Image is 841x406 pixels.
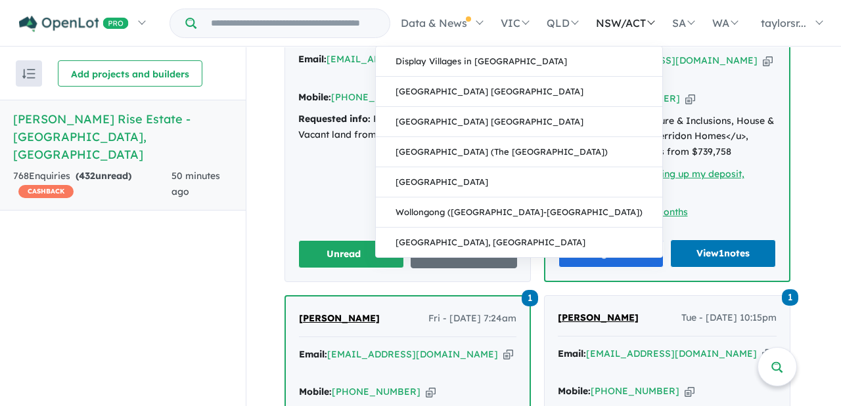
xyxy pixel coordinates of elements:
a: [PERSON_NAME] [299,311,380,327]
a: [EMAIL_ADDRESS][DOMAIN_NAME] [327,348,498,360]
a: [EMAIL_ADDRESS][DOMAIN_NAME] [327,53,497,65]
a: Display Villages in [GEOGRAPHIC_DATA] [376,47,662,77]
button: Add projects and builders [58,60,202,87]
span: [PERSON_NAME] [558,312,639,323]
div: Brochure & Inclusions, House & Land <u>Lot 116: by Sherridon Homes</u>, House & land packages fro... [558,113,776,160]
span: Fri - [DATE] 7:24am [428,311,516,327]
a: [EMAIL_ADDRESS][DOMAIN_NAME] [586,348,757,359]
strong: ( unread) [76,170,131,182]
span: taylorsr... [761,16,806,30]
div: 768 Enquir ies [13,169,171,200]
a: [PERSON_NAME] [558,310,639,326]
a: View1notes [670,239,776,268]
img: sort.svg [22,69,35,79]
span: 432 [79,170,95,182]
button: Copy [685,384,694,398]
button: Copy [503,348,513,361]
button: Copy [426,385,436,399]
a: [PHONE_NUMBER] [591,92,680,104]
a: [GEOGRAPHIC_DATA] [GEOGRAPHIC_DATA] [376,77,662,107]
a: [PHONE_NUMBER] [591,385,679,397]
a: 1 [782,287,798,305]
div: | [558,205,776,220]
strong: Email: [558,348,586,359]
strong: Email: [298,53,327,65]
strong: Mobile: [558,385,591,397]
button: Copy [763,54,773,68]
span: Tue - [DATE] 10:15pm [681,310,777,326]
strong: Mobile: [298,91,331,103]
span: [PERSON_NAME] [299,312,380,324]
span: 50 minutes ago [171,170,220,197]
img: Openlot PRO Logo White [19,16,129,32]
input: Try estate name, suburb, builder or developer [199,9,387,37]
div: Price-list & Release map, Vacant land from $355,000 [298,112,517,143]
button: Copy [685,92,695,106]
a: [GEOGRAPHIC_DATA] [GEOGRAPHIC_DATA] [376,107,662,137]
strong: Requested info: [298,113,371,125]
a: 1 [522,288,538,306]
span: 1 [522,290,538,306]
strong: Email: [299,348,327,360]
a: [PHONE_NUMBER] [331,91,420,103]
span: CASHBACK [18,185,74,198]
a: [EMAIL_ADDRESS][DOMAIN_NAME] [587,54,758,66]
h5: [PERSON_NAME] Rise Estate - [GEOGRAPHIC_DATA] , [GEOGRAPHIC_DATA] [13,110,233,163]
strong: Mobile: [299,386,332,397]
a: [GEOGRAPHIC_DATA] [376,167,662,197]
span: 1 [782,289,798,306]
a: [GEOGRAPHIC_DATA], [GEOGRAPHIC_DATA] [376,228,662,257]
a: Wollongong ([GEOGRAPHIC_DATA]-[GEOGRAPHIC_DATA]) [376,197,662,228]
a: [PHONE_NUMBER] [332,386,420,397]
a: [GEOGRAPHIC_DATA] (The [GEOGRAPHIC_DATA]) [376,137,662,167]
button: Unread [298,240,405,268]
